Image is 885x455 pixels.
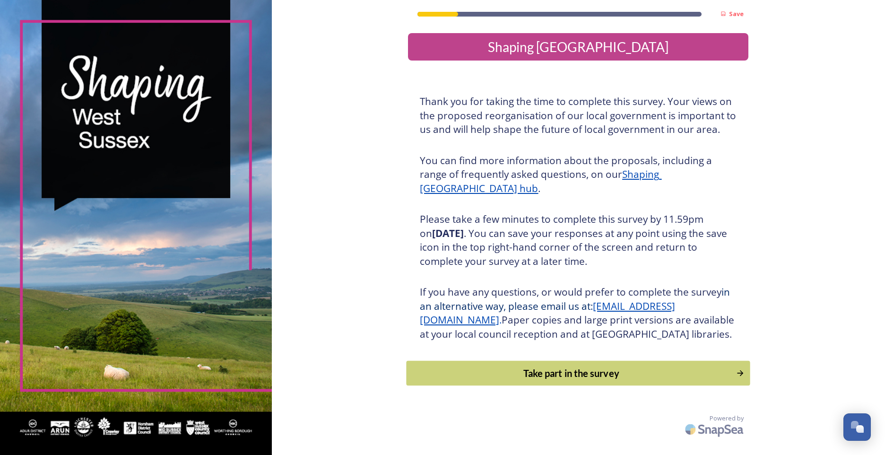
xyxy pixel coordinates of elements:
h3: Thank you for taking the time to complete this survey. Your views on the proposed reorganisation ... [420,95,737,137]
button: Continue [407,361,750,386]
strong: Save [729,9,744,18]
span: in an alternative way, please email us at: [420,285,732,313]
button: Open Chat [843,413,871,441]
strong: [DATE] [432,227,464,240]
h3: You can find more information about the proposals, including a range of frequently asked question... [420,154,737,196]
a: Shaping [GEOGRAPHIC_DATA] hub [420,167,661,195]
div: Take part in the survey [412,366,731,380]
h3: If you have any questions, or would prefer to complete the survey Paper copies and large print ve... [420,285,737,341]
h3: Please take a few minutes to complete this survey by 11.59pm on . You can save your responses at ... [420,212,737,268]
span: . [499,313,502,326]
div: Shaping [GEOGRAPHIC_DATA] [412,37,745,57]
a: [EMAIL_ADDRESS][DOMAIN_NAME] [420,299,675,327]
img: SnapSea Logo [682,418,748,440]
span: Powered by [710,414,744,423]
